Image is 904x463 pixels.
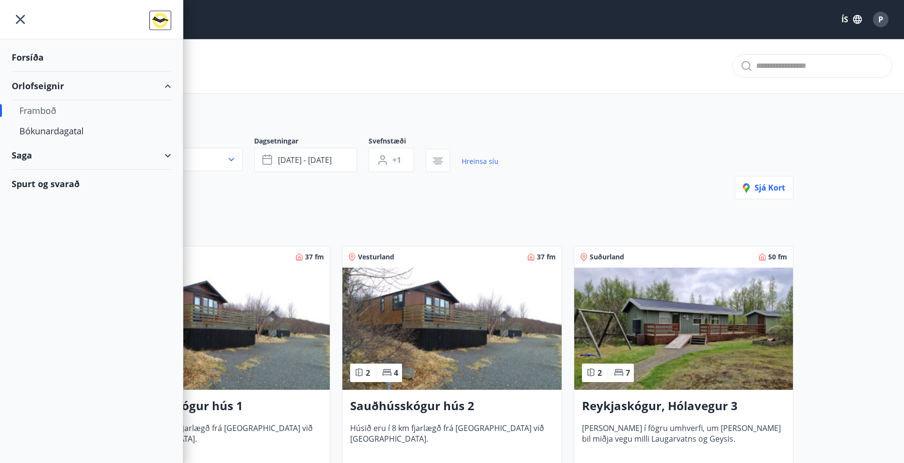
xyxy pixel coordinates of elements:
[392,155,401,165] span: +1
[366,367,370,378] span: 2
[597,367,602,378] span: 2
[369,136,426,148] span: Svefnstæði
[768,252,787,262] span: 50 fm
[12,72,171,100] div: Orlofseignir
[19,121,163,141] div: Bókunardagatal
[462,151,499,172] a: Hreinsa síu
[836,11,867,28] button: ÍS
[582,423,785,455] span: [PERSON_NAME] í fögru umhverfi, um [PERSON_NAME] bil miðja vegu milli Laugarvatns og Geysis.
[537,252,556,262] span: 37 fm
[350,423,553,455] span: Húsið eru í 8 km fjarlægð frá [GEOGRAPHIC_DATA] við [GEOGRAPHIC_DATA].
[590,252,624,262] span: Suðurland
[278,155,332,165] span: [DATE] - [DATE]
[19,100,163,121] div: Framboð
[12,141,171,170] div: Saga
[12,43,171,72] div: Forsíða
[305,252,324,262] span: 37 fm
[342,268,561,390] img: Paella dish
[12,11,29,28] button: menu
[626,367,630,378] span: 7
[119,398,322,415] h3: Sauðhússkógur hús 1
[254,136,369,148] span: Dagsetningar
[149,11,171,30] img: union_logo
[358,252,394,262] span: Vesturland
[12,170,171,198] div: Spurt og svarað
[574,268,793,390] img: Paella dish
[869,8,892,31] button: P
[878,14,883,25] span: P
[111,268,330,390] img: Paella dish
[369,148,414,172] button: +1
[735,176,793,199] button: Sjá kort
[743,182,785,193] span: Sjá kort
[394,367,398,378] span: 4
[254,148,357,172] button: [DATE] - [DATE]
[350,398,553,415] h3: Sauðhússkógur hús 2
[119,423,322,455] span: Húsið eru í 8 km fjarlægð frá [GEOGRAPHIC_DATA] við [GEOGRAPHIC_DATA].
[582,398,785,415] h3: Reykjaskógur, Hólavegur 3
